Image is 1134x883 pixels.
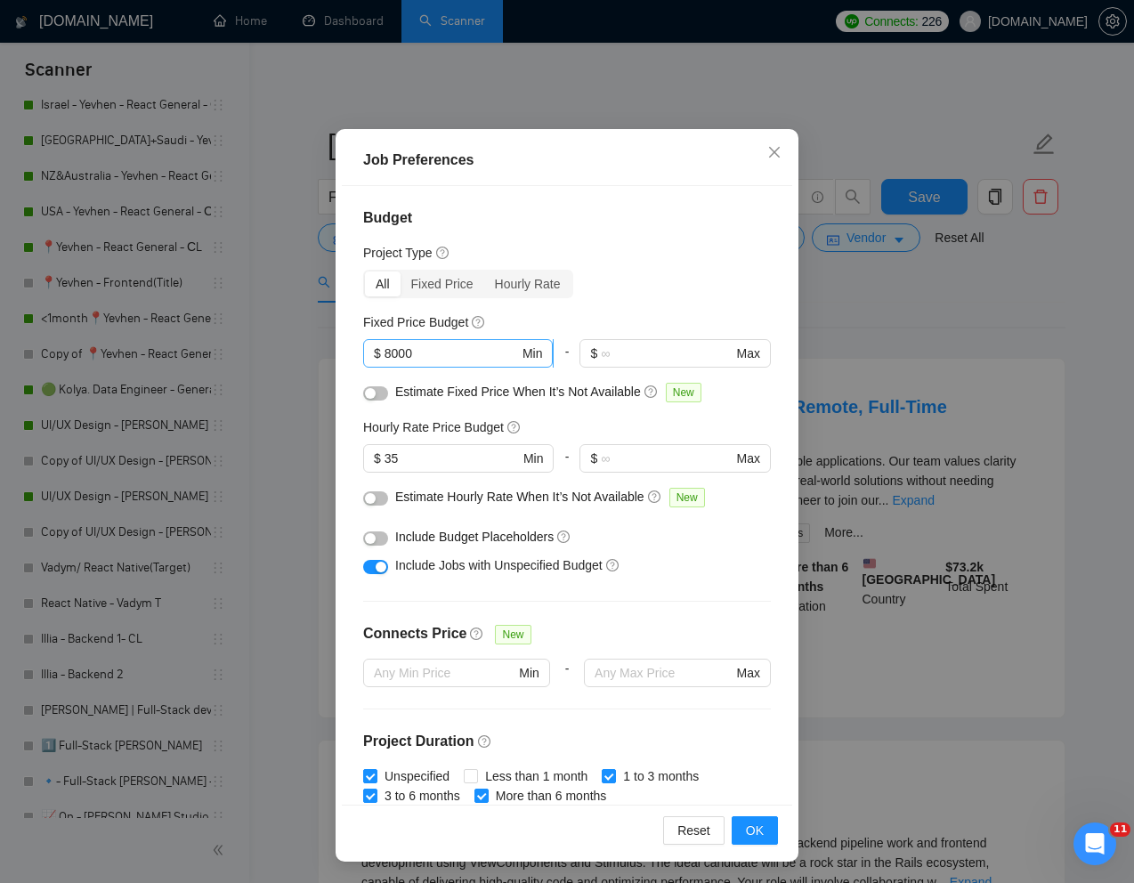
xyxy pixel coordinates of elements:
span: 1 to 3 months [616,766,706,786]
span: question-circle [507,420,522,434]
span: question-circle [644,385,659,399]
span: question-circle [436,246,450,260]
h5: Fixed Price Budget [363,312,468,332]
span: $ [590,344,597,363]
span: New [666,383,701,402]
iframe: Intercom live chat [1073,822,1116,865]
div: Job Preferences [363,150,771,171]
span: question-circle [606,558,620,572]
span: close [767,145,782,159]
span: question-circle [472,315,486,329]
div: Hourly Rate [484,271,571,296]
span: question-circle [470,627,484,641]
span: Estimate Fixed Price When It’s Not Available [395,385,641,399]
input: Any Min Price [374,663,515,683]
span: $ [374,344,381,363]
span: Estimate Hourly Rate When It’s Not Available [395,490,644,504]
span: More than 6 months [489,786,614,806]
h5: Hourly Rate Price Budget [363,417,504,437]
span: Max [737,663,760,683]
div: - [554,444,579,487]
div: Fixed Price [401,271,484,296]
span: Reset [677,821,710,840]
span: question-circle [557,530,571,544]
span: New [669,488,705,507]
span: Include Budget Placeholders [395,530,554,544]
span: 3 to 6 months [377,786,467,806]
span: Include Jobs with Unspecified Budget [395,558,603,572]
h5: Project Type [363,243,433,263]
input: 0 [385,344,519,363]
span: Max [737,449,760,468]
div: - [550,659,584,709]
input: 0 [385,449,520,468]
span: $ [374,449,381,468]
div: - [554,339,579,382]
span: Min [523,449,544,468]
div: All [365,271,401,296]
span: Unspecified [377,766,457,786]
span: Max [737,344,760,363]
span: OK [746,821,764,840]
span: Min [522,344,543,363]
input: ∞ [601,449,733,468]
button: Close [750,129,798,177]
span: Less than 1 month [478,766,595,786]
button: Reset [663,816,725,845]
button: OK [732,816,778,845]
span: 11 [1110,822,1130,837]
h4: Budget [363,207,771,229]
span: $ [590,449,597,468]
input: ∞ [601,344,733,363]
span: New [495,625,531,644]
h4: Project Duration [363,731,771,752]
span: question-circle [648,490,662,504]
h4: Connects Price [363,623,466,644]
input: Any Max Price [595,663,733,683]
span: Min [519,663,539,683]
span: question-circle [478,734,492,749]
